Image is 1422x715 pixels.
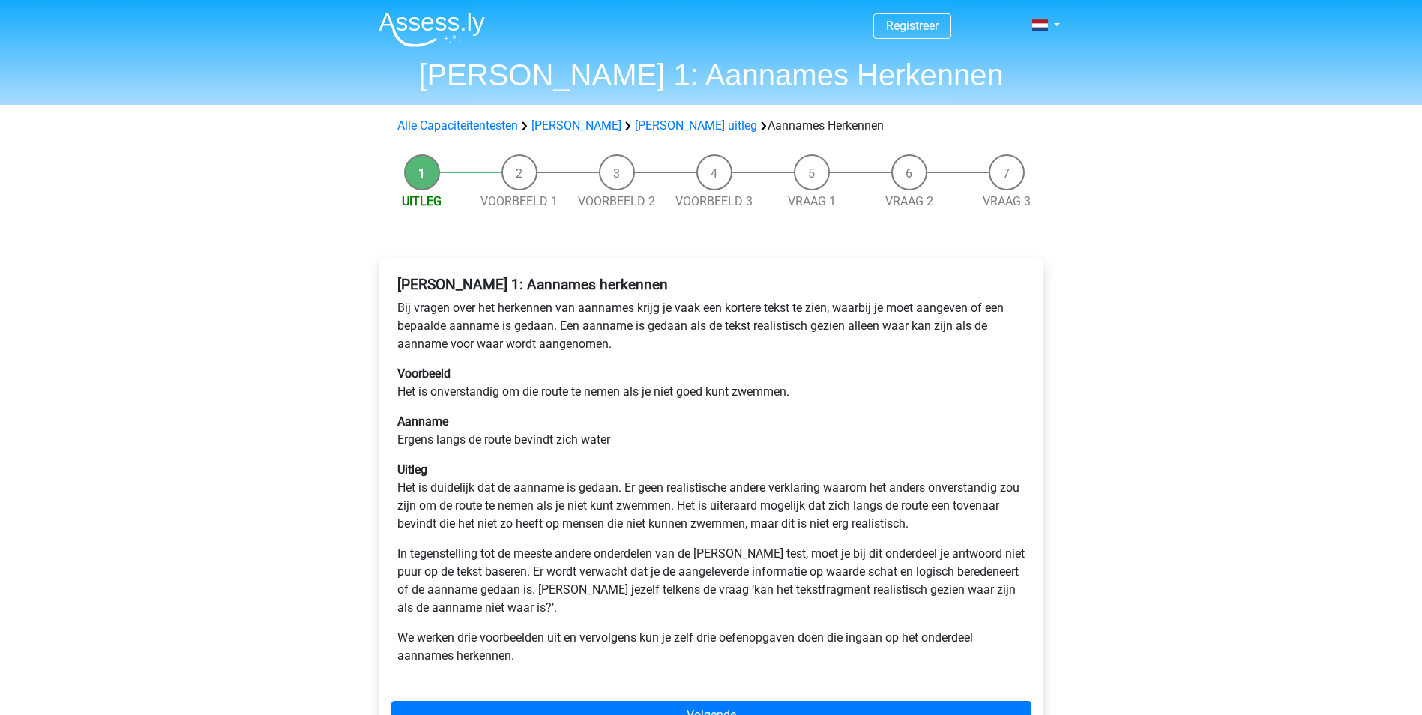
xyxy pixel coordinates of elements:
[675,194,753,208] a: Voorbeeld 3
[480,194,558,208] a: Voorbeeld 1
[886,19,939,33] a: Registreer
[397,414,448,429] b: Aanname
[885,194,933,208] a: Vraag 2
[367,57,1056,93] h1: [PERSON_NAME] 1: Aannames Herkennen
[983,194,1031,208] a: Vraag 3
[391,117,1031,135] div: Aannames Herkennen
[397,629,1025,665] p: We werken drie voorbeelden uit en vervolgens kun je zelf drie oefenopgaven doen die ingaan op het...
[397,276,668,293] b: [PERSON_NAME] 1: Aannames herkennen
[397,545,1025,617] p: In tegenstelling tot de meeste andere onderdelen van de [PERSON_NAME] test, moet je bij dit onder...
[578,194,655,208] a: Voorbeeld 2
[397,366,451,381] b: Voorbeeld
[397,462,427,477] b: Uitleg
[397,365,1025,401] p: Het is onverstandig om die route te nemen als je niet goed kunt zwemmen.
[788,194,836,208] a: Vraag 1
[397,118,518,133] a: Alle Capaciteitentesten
[397,413,1025,449] p: Ergens langs de route bevindt zich water
[531,118,621,133] a: [PERSON_NAME]
[397,461,1025,533] p: Het is duidelijk dat de aanname is gedaan. Er geen realistische andere verklaring waarom het ande...
[379,12,485,47] img: Assessly
[402,194,442,208] a: Uitleg
[397,299,1025,353] p: Bij vragen over het herkennen van aannames krijg je vaak een kortere tekst te zien, waarbij je mo...
[635,118,757,133] a: [PERSON_NAME] uitleg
